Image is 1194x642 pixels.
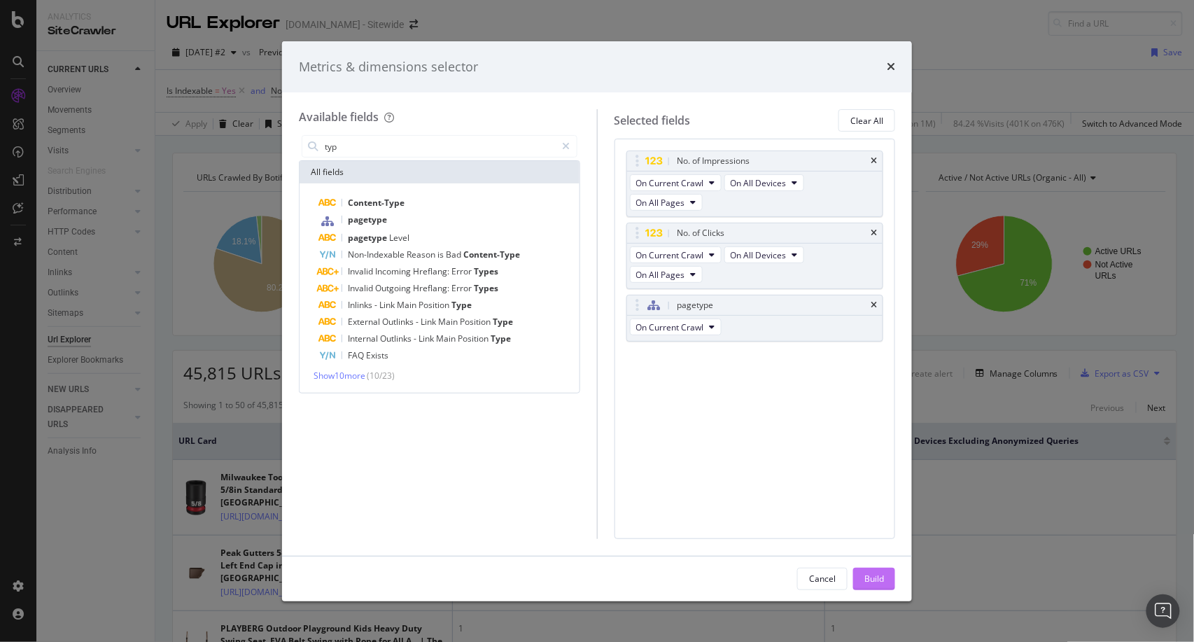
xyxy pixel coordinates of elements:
[348,197,405,209] span: Content-Type
[724,174,804,191] button: On All Devices
[724,246,804,263] button: On All Devices
[437,249,446,260] span: is
[348,299,374,311] span: Inlinks
[731,177,787,189] span: On All Devices
[614,113,691,129] div: Selected fields
[300,161,580,183] div: All fields
[366,349,388,361] span: Exists
[630,266,703,283] button: On All Pages
[630,194,703,211] button: On All Pages
[636,269,685,281] span: On All Pages
[348,232,389,244] span: pagetype
[348,316,382,328] span: External
[407,249,437,260] span: Reason
[416,316,421,328] span: -
[630,319,722,335] button: On Current Crawl
[493,316,513,328] span: Type
[348,333,380,344] span: Internal
[421,316,438,328] span: Link
[636,177,704,189] span: On Current Crawl
[414,333,419,344] span: -
[677,154,750,168] div: No. of Impressions
[451,265,474,277] span: Error
[374,299,379,311] span: -
[314,370,365,382] span: Show 10 more
[626,151,884,217] div: No. of ImpressionstimesOn Current CrawlOn All DevicesOn All Pages
[419,299,451,311] span: Position
[375,282,413,294] span: Outgoing
[419,333,436,344] span: Link
[850,115,883,127] div: Clear All
[731,249,787,261] span: On All Devices
[367,370,395,382] span: ( 10 / 23 )
[1146,594,1180,628] div: Open Intercom Messenger
[389,232,409,244] span: Level
[871,229,877,237] div: times
[458,333,491,344] span: Position
[636,321,704,333] span: On Current Crawl
[323,136,556,157] input: Search by field name
[382,316,416,328] span: Outlinks
[282,41,912,601] div: modal
[375,265,413,277] span: Incoming
[474,282,498,294] span: Types
[348,214,387,225] span: pagetype
[299,109,379,125] div: Available fields
[626,223,884,289] div: No. of ClickstimesOn Current CrawlOn All DevicesOn All Pages
[413,282,451,294] span: Hreflang:
[630,246,722,263] button: On Current Crawl
[397,299,419,311] span: Main
[438,316,460,328] span: Main
[809,573,836,585] div: Cancel
[436,333,458,344] span: Main
[491,333,511,344] span: Type
[677,298,714,312] div: pagetype
[348,349,366,361] span: FAQ
[630,174,722,191] button: On Current Crawl
[797,568,848,590] button: Cancel
[887,58,895,76] div: times
[474,265,498,277] span: Types
[451,299,472,311] span: Type
[871,157,877,165] div: times
[348,265,375,277] span: Invalid
[460,316,493,328] span: Position
[413,265,451,277] span: Hreflang:
[348,249,407,260] span: Non-Indexable
[626,295,884,342] div: pagetypetimesOn Current Crawl
[636,249,704,261] span: On Current Crawl
[348,282,375,294] span: Invalid
[463,249,520,260] span: Content-Type
[871,301,877,309] div: times
[451,282,474,294] span: Error
[853,568,895,590] button: Build
[380,333,414,344] span: Outlinks
[446,249,463,260] span: Bad
[636,197,685,209] span: On All Pages
[677,226,725,240] div: No. of Clicks
[838,109,895,132] button: Clear All
[379,299,397,311] span: Link
[299,58,478,76] div: Metrics & dimensions selector
[864,573,884,585] div: Build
